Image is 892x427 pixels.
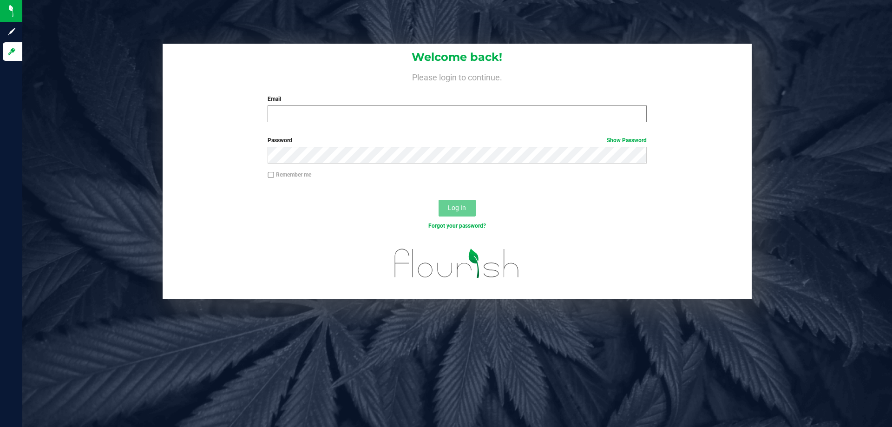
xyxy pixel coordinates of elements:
[268,137,292,144] span: Password
[163,71,752,82] h4: Please login to continue.
[7,47,16,56] inline-svg: Log in
[607,137,647,144] a: Show Password
[163,51,752,63] h1: Welcome back!
[7,27,16,36] inline-svg: Sign up
[439,200,476,217] button: Log In
[268,95,646,103] label: Email
[448,204,466,211] span: Log In
[268,172,274,178] input: Remember me
[383,240,531,287] img: flourish_logo.svg
[268,171,311,179] label: Remember me
[428,223,486,229] a: Forgot your password?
